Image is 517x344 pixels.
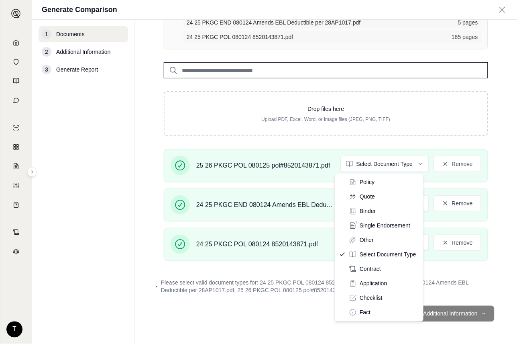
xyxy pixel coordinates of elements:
[360,193,375,201] span: Quote
[360,178,375,186] span: Policy
[360,280,387,288] span: Application
[360,294,383,302] span: Checklist
[360,251,416,259] span: Select Document Type
[360,265,381,273] span: Contract
[360,222,410,230] span: Single Endorsement
[360,309,370,317] span: Fact
[360,207,376,215] span: Binder
[360,236,374,244] span: Other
